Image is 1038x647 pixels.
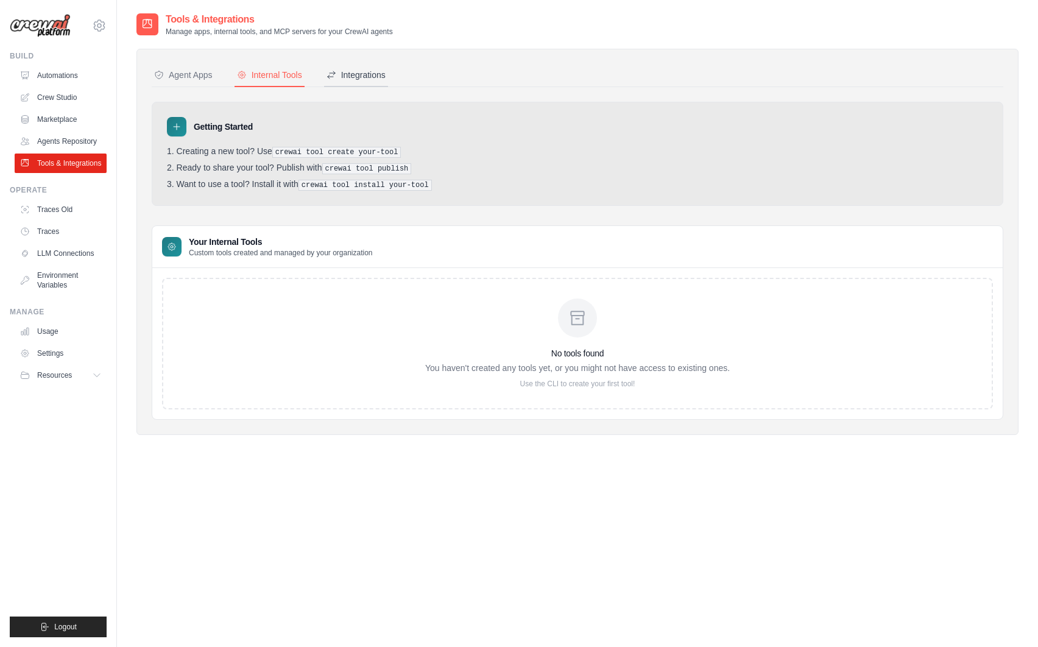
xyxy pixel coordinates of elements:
[15,222,107,241] a: Traces
[189,236,373,248] h3: Your Internal Tools
[15,366,107,385] button: Resources
[152,64,215,87] button: Agent Apps
[166,12,393,27] h2: Tools & Integrations
[189,248,373,258] p: Custom tools created and managed by your organization
[235,64,305,87] button: Internal Tools
[327,69,386,81] div: Integrations
[15,66,107,85] a: Automations
[15,132,107,151] a: Agents Repository
[15,110,107,129] a: Marketplace
[54,622,77,632] span: Logout
[298,180,432,191] pre: crewai tool install your-tool
[425,347,730,359] h3: No tools found
[322,163,412,174] pre: crewai tool publish
[425,379,730,389] p: Use the CLI to create your first tool!
[37,370,72,380] span: Resources
[15,244,107,263] a: LLM Connections
[10,307,107,317] div: Manage
[10,51,107,61] div: Build
[272,147,401,158] pre: crewai tool create your-tool
[194,121,253,133] h3: Getting Started
[154,69,213,81] div: Agent Apps
[167,163,988,174] li: Ready to share your tool? Publish with
[15,344,107,363] a: Settings
[166,27,393,37] p: Manage apps, internal tools, and MCP servers for your CrewAI agents
[15,88,107,107] a: Crew Studio
[15,200,107,219] a: Traces Old
[15,154,107,173] a: Tools & Integrations
[425,362,730,374] p: You haven't created any tools yet, or you might not have access to existing ones.
[167,179,988,191] li: Want to use a tool? Install it with
[167,146,988,158] li: Creating a new tool? Use
[237,69,302,81] div: Internal Tools
[15,266,107,295] a: Environment Variables
[324,64,388,87] button: Integrations
[10,617,107,637] button: Logout
[10,185,107,195] div: Operate
[15,322,107,341] a: Usage
[10,14,71,38] img: Logo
